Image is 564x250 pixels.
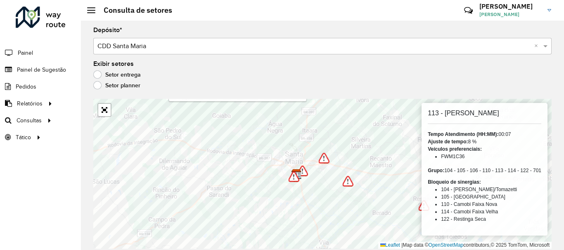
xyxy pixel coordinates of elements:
span: | [401,242,403,248]
div: Map data © contributors,© 2025 TomTom, Microsoft [378,242,552,249]
div: 104 - 105 - 106 - 110 - 113 - 114 - 122 - 701 [428,167,541,174]
span: Tático [16,133,31,142]
label: Depósito [93,25,122,35]
li: FWM1C36 [441,153,541,160]
strong: Ajuste de tempo: [428,139,468,145]
strong: Bloqueio de sinergias: [428,179,481,185]
span: Consultas [17,116,42,125]
h3: [PERSON_NAME] [479,2,541,10]
span: Pedidos [16,82,36,91]
a: Contato Rápido [460,2,477,19]
img: Bloqueio de sinergias [297,166,308,176]
span: Painel de Sugestão [17,65,66,74]
span: Relatórios [17,99,43,108]
li: 104 - [PERSON_NAME]/Tomazetti [441,186,541,193]
span: Painel [18,49,33,57]
img: Bloqueio de sinergias [289,171,299,182]
li: 114 - Camobi Faixa Velha [441,208,541,215]
div: 8 % [428,138,541,145]
label: Setor planner [93,81,140,89]
img: Bloqueio de sinergias [343,176,353,187]
span: [PERSON_NAME] [479,11,541,18]
h6: 113 - [PERSON_NAME] [428,109,541,117]
strong: Grupo: [428,168,444,173]
li: 122 - Restinga Seca [441,215,541,223]
h2: Consulta de setores [95,6,172,15]
a: Leaflet [380,242,400,248]
strong: Veículos preferenciais: [428,146,482,152]
a: OpenStreetMap [429,242,464,248]
label: Exibir setores [93,59,134,69]
strong: Tempo Atendimento (HH:MM): [428,131,498,137]
img: Bloqueio de sinergias [419,200,429,211]
a: Abrir mapa em tela cheia [98,104,111,116]
div: 00:07 [428,131,541,138]
li: 110 - Camobi Faixa Nova [441,201,541,208]
li: 105 - [GEOGRAPHIC_DATA] [441,193,541,201]
label: Setor entrega [93,70,141,79]
img: Bloqueio de sinergias [319,153,329,164]
span: Clear all [534,41,541,51]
